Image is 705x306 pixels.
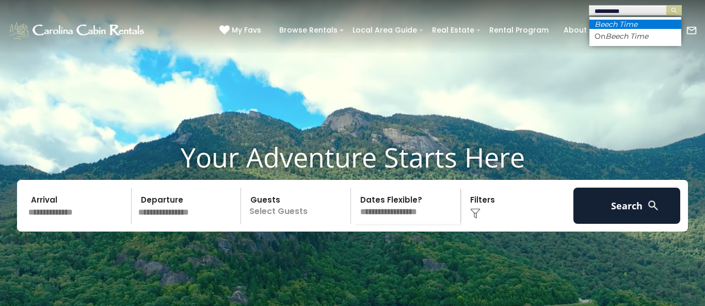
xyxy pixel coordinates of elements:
em: Beech Time [605,32,648,41]
a: My Favs [219,25,264,36]
a: Real Estate [427,22,479,38]
a: Browse Rentals [274,22,343,38]
img: search-regular-white.png [647,199,660,212]
img: White-1-1-2.png [8,20,147,41]
a: Local Area Guide [347,22,422,38]
li: On [589,32,681,41]
img: mail-regular-white.png [686,25,697,36]
p: Select Guests [244,188,350,224]
img: filter--v1.png [470,208,480,219]
button: Search [573,188,680,224]
span: My Favs [232,25,261,36]
h1: Your Adventure Starts Here [8,141,697,173]
a: Rental Program [484,22,554,38]
em: Beech Time [595,20,637,29]
a: About [558,22,592,38]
